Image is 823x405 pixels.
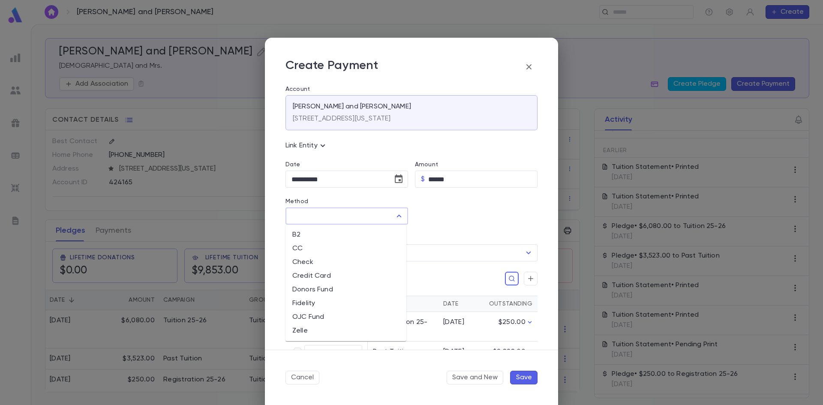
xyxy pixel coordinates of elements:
p: $ [421,175,425,183]
td: $250.00 [481,312,538,342]
li: Zelle [285,324,406,338]
label: Amount [415,161,438,168]
li: B2 [285,228,406,242]
td: Past Tuition [368,342,438,363]
li: Donors Fund [285,283,406,297]
li: Check [285,255,406,269]
li: Fidelity [285,297,406,310]
button: Save and New [447,371,503,384]
button: Choose date, selected date is Oct 3, 2025 [390,171,407,188]
th: Outstanding [481,296,538,312]
label: Method [285,198,308,205]
p: [STREET_ADDRESS][US_STATE] [293,114,390,123]
p: [PERSON_NAME] and [PERSON_NAME] [293,102,411,111]
li: CC [285,242,406,255]
button: Close [393,210,405,222]
div: [DATE] [443,318,476,327]
li: OJC Fund [285,310,406,324]
label: Account [285,86,538,93]
button: Cancel [285,371,319,384]
p: Create Payment [285,58,378,75]
label: Date [285,161,408,168]
td: $2,898.00 [481,342,538,363]
th: Date [438,296,481,312]
button: Open [523,247,535,259]
p: Link Entity [285,141,328,151]
div: [DATE] [443,348,476,356]
li: Credit Card [285,269,406,283]
button: Save [510,371,538,384]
